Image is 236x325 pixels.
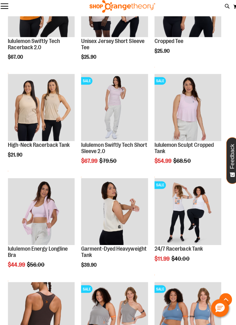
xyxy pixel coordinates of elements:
[77,73,149,182] div: product
[77,177,149,285] div: product
[8,154,23,160] span: $21.90
[27,262,45,269] span: $56.00
[153,180,219,247] a: 24/7 Racerback TankSALE
[8,262,26,269] span: $44.99
[5,73,77,176] div: product
[80,180,146,247] a: Garment-Dyed Heavyweight Tank
[227,146,233,171] span: Feedback
[8,247,67,259] a: lululemon Energy Longline Bra
[80,247,145,259] a: Garment-Dyed Heavyweight Tank
[150,73,222,182] div: product
[8,57,24,63] span: $67.00
[153,180,219,246] img: 24/7 Racerback Tank
[153,77,219,144] a: lululemon Sculpt Cropped TankSALE
[150,177,222,279] div: product
[88,3,155,16] img: Shop Orangetheory
[153,247,201,253] a: 24/7 Racerback Tank
[153,41,182,47] a: Cropped Tee
[80,57,96,63] span: $25.90
[8,41,59,53] a: lululemon Swiftly Tech Racerback 2.0
[8,77,74,143] img: OTF Womens CVC Racerback Tank Tan
[8,77,74,144] a: OTF Womens CVC Racerback Tank Tan
[153,144,212,156] a: lululemon Sculpt Cropped Tank
[209,300,227,317] button: Hello, have a question? Let’s chat.
[153,183,164,190] span: SALE
[5,177,77,285] div: product
[172,159,190,166] span: $68.50
[153,80,164,87] span: SALE
[80,263,97,269] span: $39.90
[80,41,143,53] a: Unisex Jersey Short Sleeve Tee
[98,159,116,166] span: $79.50
[80,180,146,246] img: Garment-Dyed Heavyweight Tank
[153,51,169,57] span: $25.90
[170,256,189,263] span: $40.00
[80,80,92,87] span: SALE
[153,256,169,263] span: $11.99
[80,144,146,156] a: lululemon Swiftly Tech Short Sleeve 2.0
[8,180,74,247] a: lululemon Energy Longline Bra
[80,159,97,166] span: $67.99
[80,286,92,293] span: SALE
[8,180,74,246] img: lululemon Energy Longline Bra
[80,77,146,144] a: lululemon Swiftly Tech Short Sleeve 2.0SALE
[153,159,171,166] span: $54.99
[224,139,236,185] button: Feedback - Show survey
[153,77,219,143] img: lululemon Sculpt Cropped Tank
[217,294,230,306] button: Back To Top
[80,77,146,143] img: lululemon Swiftly Tech Short Sleeve 2.0
[8,144,69,150] a: High-Neck Racerback Tank
[153,286,164,293] span: SALE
